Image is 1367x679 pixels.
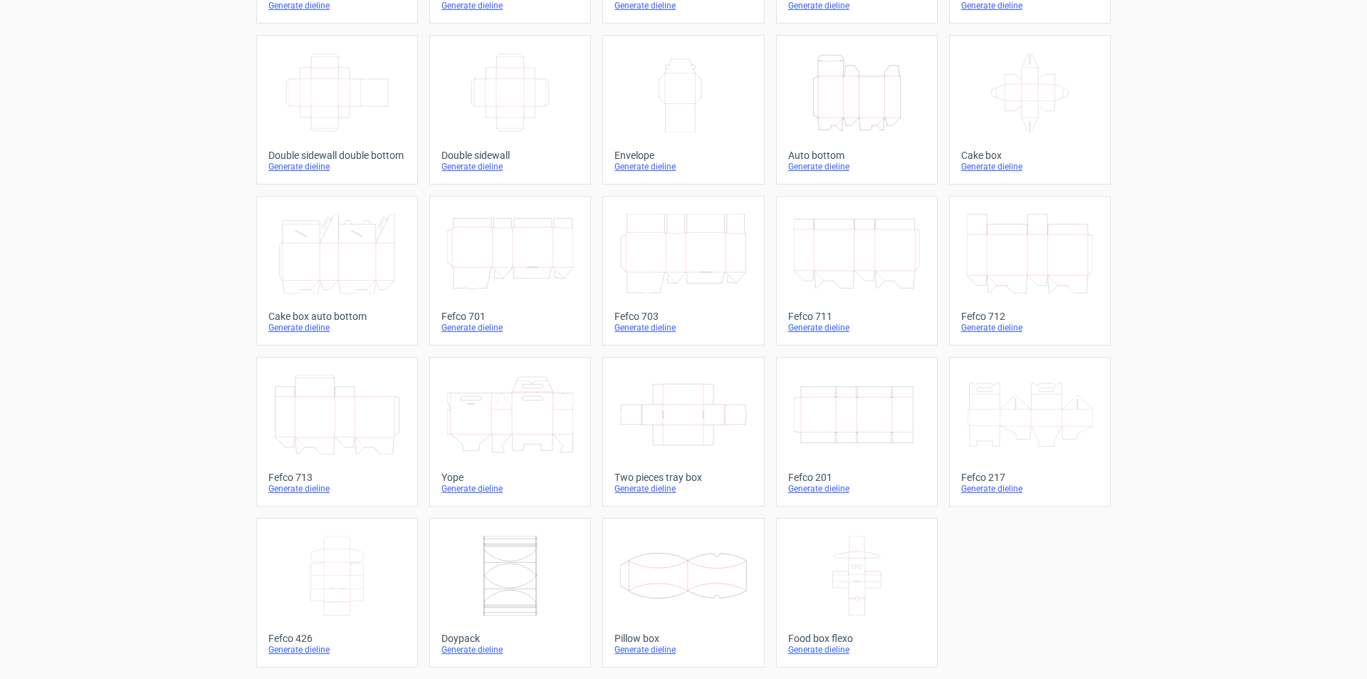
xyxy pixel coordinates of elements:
[961,311,1099,322] div: Fefco 712
[961,483,1099,494] div: Generate dieline
[256,196,418,346] a: Cake box auto bottomGenerate dieline
[614,472,752,483] div: Two pieces tray box
[776,357,938,507] a: Fefco 201Generate dieline
[256,518,418,668] a: Fefco 426Generate dieline
[268,633,406,644] div: Fefco 426
[429,35,591,185] a: Double sidewallGenerate dieline
[268,644,406,655] div: Generate dieline
[788,472,926,483] div: Fefco 201
[268,322,406,333] div: Generate dieline
[949,35,1111,185] a: Cake boxGenerate dieline
[614,633,752,644] div: Pillow box
[256,35,418,185] a: Double sidewall double bottomGenerate dieline
[961,150,1099,161] div: Cake box
[961,322,1099,333] div: Generate dieline
[614,322,752,333] div: Generate dieline
[268,483,406,494] div: Generate dieline
[776,196,938,346] a: Fefco 711Generate dieline
[429,357,591,507] a: YopeGenerate dieline
[268,311,406,322] div: Cake box auto bottom
[268,150,406,161] div: Double sidewall double bottom
[441,633,579,644] div: Doypack
[776,518,938,668] a: Food box flexoGenerate dieline
[441,150,579,161] div: Double sidewall
[602,196,764,346] a: Fefco 703Generate dieline
[441,311,579,322] div: Fefco 701
[776,35,938,185] a: Auto bottomGenerate dieline
[949,357,1111,507] a: Fefco 217Generate dieline
[602,518,764,668] a: Pillow boxGenerate dieline
[788,644,926,655] div: Generate dieline
[441,161,579,172] div: Generate dieline
[441,644,579,655] div: Generate dieline
[429,196,591,346] a: Fefco 701Generate dieline
[602,357,764,507] a: Two pieces tray boxGenerate dieline
[441,483,579,494] div: Generate dieline
[256,357,418,507] a: Fefco 713Generate dieline
[429,518,591,668] a: DoypackGenerate dieline
[961,161,1099,172] div: Generate dieline
[268,472,406,483] div: Fefco 713
[788,311,926,322] div: Fefco 711
[602,35,764,185] a: EnvelopeGenerate dieline
[788,483,926,494] div: Generate dieline
[788,150,926,161] div: Auto bottom
[614,644,752,655] div: Generate dieline
[441,322,579,333] div: Generate dieline
[788,322,926,333] div: Generate dieline
[268,161,406,172] div: Generate dieline
[949,196,1111,346] a: Fefco 712Generate dieline
[961,472,1099,483] div: Fefco 217
[614,311,752,322] div: Fefco 703
[614,161,752,172] div: Generate dieline
[788,633,926,644] div: Food box flexo
[614,150,752,161] div: Envelope
[614,483,752,494] div: Generate dieline
[788,161,926,172] div: Generate dieline
[441,472,579,483] div: Yope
